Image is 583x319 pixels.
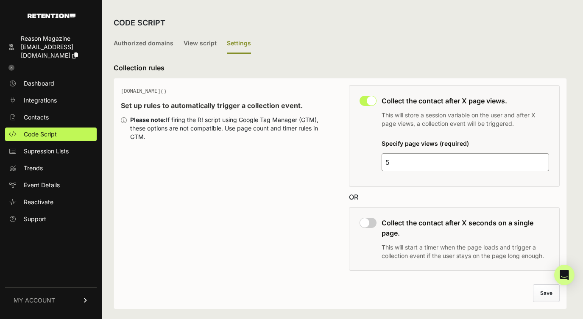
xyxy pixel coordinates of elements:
[382,153,550,171] input: 4
[121,89,167,94] span: [DOMAIN_NAME]()
[121,101,303,110] strong: Set up rules to automatically trigger a collection event.
[114,63,567,73] h3: Collection rules
[114,17,165,29] h2: CODE SCRIPT
[382,243,550,260] p: This will start a timer when the page loads and trigger a collection event if the user stays on t...
[24,181,60,189] span: Event Details
[14,296,55,305] span: MY ACCOUNT
[227,34,251,54] label: Settings
[382,218,550,238] h3: Collect the contact after X seconds on a single page.
[5,161,97,175] a: Trends
[24,164,43,172] span: Trends
[184,34,217,54] label: View script
[5,111,97,124] a: Contacts
[130,116,332,141] div: If firing the R! script using Google Tag Manager (GTM), these options are not compatible. Use pag...
[5,212,97,226] a: Support
[5,144,97,158] a: Supression Lists
[24,147,69,155] span: Supression Lists
[21,43,73,59] span: [EMAIL_ADDRESS][DOMAIN_NAME]
[5,94,97,107] a: Integrations
[24,130,57,139] span: Code Script
[5,77,97,90] a: Dashboard
[24,215,46,223] span: Support
[28,14,75,18] img: Retention.com
[130,116,166,123] strong: Please note:
[24,198,53,206] span: Reactivate
[5,32,97,62] a: Reason Magazine [EMAIL_ADDRESS][DOMAIN_NAME]
[114,34,173,54] label: Authorized domains
[21,34,93,43] div: Reason Magazine
[554,265,575,285] div: Open Intercom Messenger
[533,284,560,302] button: Save
[349,192,560,202] div: OR
[382,140,469,147] label: Specify page views (required)
[24,96,57,105] span: Integrations
[5,195,97,209] a: Reactivate
[5,287,97,313] a: MY ACCOUNT
[5,178,97,192] a: Event Details
[382,111,550,128] p: This will store a session variable on the user and after X page views, a collection event will be...
[24,79,54,88] span: Dashboard
[24,113,49,122] span: Contacts
[382,96,550,106] h3: Collect the contact after X page views.
[5,128,97,141] a: Code Script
